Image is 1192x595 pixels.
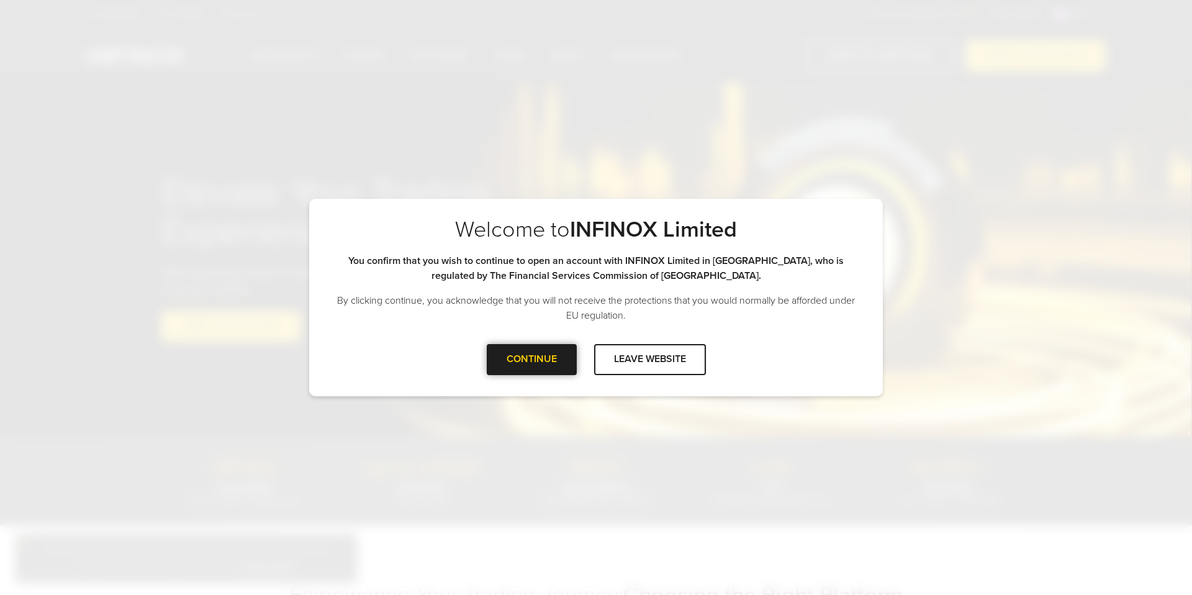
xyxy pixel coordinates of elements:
p: Welcome to [334,216,858,243]
strong: INFINOX Limited [570,216,737,243]
div: LEAVE WEBSITE [594,344,706,375]
p: By clicking continue, you acknowledge that you will not receive the protections that you would no... [334,293,858,323]
strong: You confirm that you wish to continue to open an account with INFINOX Limited in [GEOGRAPHIC_DATA... [348,255,844,282]
div: CONTINUE [487,344,577,375]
